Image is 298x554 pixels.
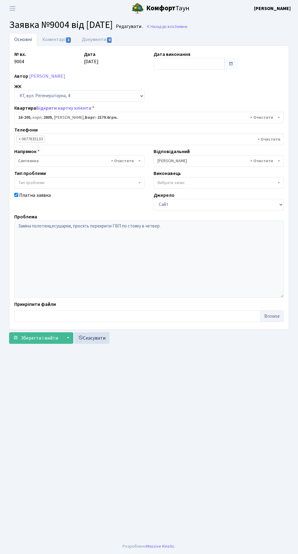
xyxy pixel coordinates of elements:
button: Зберегти і вийти [9,332,62,344]
span: × [19,136,21,142]
div: Розроблено . [123,543,175,550]
span: Заявка №9004 від [DATE] [9,18,113,32]
span: <b>16-205</b>, корп.: <b>2805</b>, Дячук Тетяна Миколаївна, <b>Борг: 2179.6грн.</b> [18,115,276,121]
label: Напрямок [14,148,40,155]
span: Вибрати запис [158,180,185,186]
span: Заявки [174,24,187,29]
div: 9004 [10,51,79,70]
a: Назад до всіхЗаявки [146,24,187,29]
a: Коментарі [37,33,77,46]
label: Дата виконання [154,51,190,58]
li: 0677835133 [16,136,45,142]
label: Прикріпити файли [14,301,56,308]
a: Скасувати [74,332,109,344]
img: logo.png [132,2,144,15]
label: Автор [14,73,28,80]
b: Комфорт [146,3,175,13]
span: Зберегти і вийти [21,335,58,341]
span: Тихонов М.М. [158,158,276,164]
span: Тихонов М.М. [154,155,284,167]
label: Виконавець [154,170,181,177]
span: <b>16-205</b>, корп.: <b>2805</b>, Дячук Тетяна Миколаївна, <b>Борг: 2179.6грн.</b> [14,112,284,123]
label: Платна заявка [19,192,51,199]
div: [DATE] [79,51,149,70]
span: Сантехніка [18,158,137,164]
span: Видалити всі елементи [250,158,273,164]
b: 16-205 [18,115,30,121]
label: Тип проблеми [14,170,46,177]
label: ЖК [14,83,21,90]
a: [PERSON_NAME] [29,73,65,80]
label: Джерело [154,192,175,199]
span: Видалити всі елементи [111,158,134,164]
label: Дата [84,51,95,58]
span: Видалити всі елементи [250,115,273,121]
span: Таун [146,3,189,14]
span: 0 [107,37,112,43]
b: Борг: 2179.6грн. [85,115,118,121]
span: Сантехніка [14,155,144,167]
textarea: Заміна полотенцесушарки, просять перекрити ГВП по стояку в четвер. [14,221,284,298]
label: Відповідальний [154,148,190,155]
label: № вх. [14,51,26,58]
a: Відкрити картку клієнта [36,105,91,111]
span: Видалити всі елементи [258,136,280,142]
b: 2805 [43,115,52,121]
a: Основні [9,33,37,46]
a: Massive Kinetic [146,543,175,549]
a: Документи [77,33,117,46]
small: Редагувати . [115,24,143,29]
a: [PERSON_NAME] [254,5,291,12]
span: Тип проблеми [18,180,44,186]
label: Проблема [14,213,37,221]
label: Квартира [14,104,94,112]
span: 1 [66,37,71,43]
label: Телефони [14,126,38,134]
button: Переключити навігацію [5,3,20,13]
